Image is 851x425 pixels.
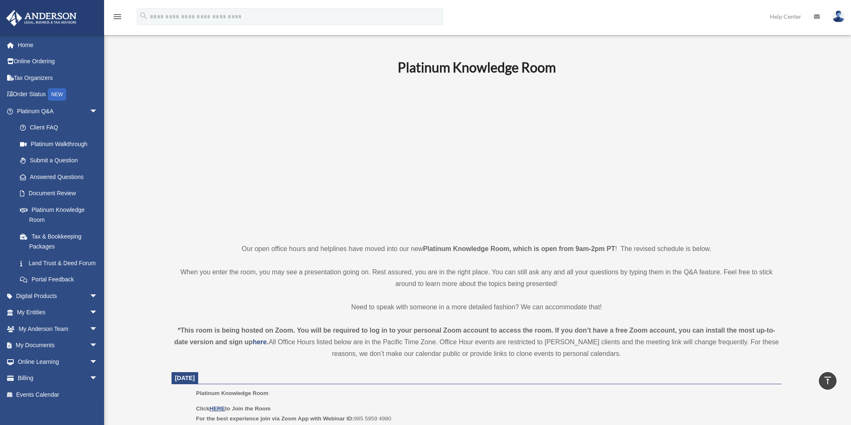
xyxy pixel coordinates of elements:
p: Our open office hours and helplines have moved into our new ! The revised schedule is below. [172,243,781,255]
a: My Anderson Teamarrow_drop_down [6,321,110,337]
p: When you enter the room, you may see a presentation going on. Rest assured, you are in the right ... [172,266,781,290]
div: All Office Hours listed below are in the Pacific Time Zone. Office Hour events are restricted to ... [172,325,781,360]
strong: *This room is being hosted on Zoom. You will be required to log in to your personal Zoom account ... [174,327,775,345]
span: arrow_drop_down [90,337,106,354]
a: HERE [209,405,225,412]
img: Anderson Advisors Platinum Portal [4,10,79,26]
span: Platinum Knowledge Room [196,390,269,396]
a: Submit a Question [12,152,110,169]
a: Platinum Knowledge Room [12,201,106,228]
span: arrow_drop_down [90,370,106,387]
div: NEW [48,88,66,101]
strong: Platinum Knowledge Room, which is open from 9am-2pm PT [423,245,615,252]
b: For the best experience join via Zoom App with Webinar ID: [196,415,354,422]
a: vertical_align_top [819,372,836,390]
a: Digital Productsarrow_drop_down [6,288,110,304]
a: Online Ordering [6,53,110,70]
p: Need to speak with someone in a more detailed fashion? We can accommodate that! [172,301,781,313]
img: User Pic [832,10,845,22]
a: Online Learningarrow_drop_down [6,353,110,370]
span: arrow_drop_down [90,103,106,120]
a: Billingarrow_drop_down [6,370,110,387]
a: Order StatusNEW [6,86,110,103]
a: Tax & Bookkeeping Packages [12,228,110,255]
i: vertical_align_top [823,375,833,385]
span: [DATE] [175,375,195,381]
strong: . [267,338,269,345]
span: arrow_drop_down [90,288,106,305]
a: here [253,338,267,345]
iframe: 231110_Toby_KnowledgeRoom [352,87,602,228]
a: Platinum Q&Aarrow_drop_down [6,103,110,119]
span: arrow_drop_down [90,304,106,321]
a: My Documentsarrow_drop_down [6,337,110,354]
a: Portal Feedback [12,271,110,288]
p: 985 5959 4980 [196,404,776,423]
b: Click to Join the Room [196,405,271,412]
span: arrow_drop_down [90,321,106,338]
a: Home [6,37,110,53]
span: arrow_drop_down [90,353,106,370]
a: Document Review [12,185,110,202]
b: Platinum Knowledge Room [398,59,556,75]
a: Land Trust & Deed Forum [12,255,110,271]
a: Events Calendar [6,386,110,403]
a: My Entitiesarrow_drop_down [6,304,110,321]
i: menu [112,12,122,22]
a: Client FAQ [12,119,110,136]
a: Platinum Walkthrough [12,136,110,152]
a: menu [112,15,122,22]
i: search [139,11,148,20]
a: Tax Organizers [6,70,110,86]
a: Answered Questions [12,169,110,185]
